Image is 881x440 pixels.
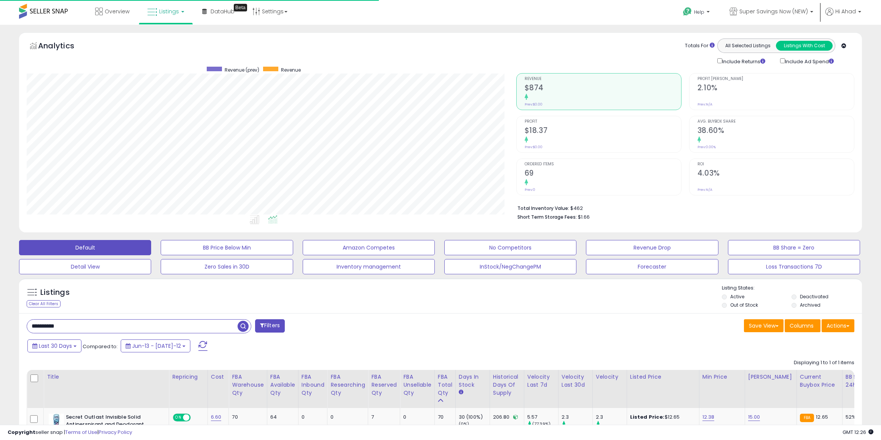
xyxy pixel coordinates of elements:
[225,67,259,73] span: Revenue (prev)
[234,4,247,11] div: Tooltip anchor
[586,259,718,274] button: Forecaster
[697,162,854,166] span: ROI
[730,293,744,300] label: Active
[697,83,854,94] h2: 2.10%
[846,414,871,421] div: 52%
[720,41,776,51] button: All Selected Listings
[722,285,862,292] p: Listing States:
[255,319,285,333] button: Filters
[132,342,181,350] span: Jun-13 - [DATE]-12
[712,57,774,66] div: Include Returns
[800,302,820,308] label: Archived
[8,429,132,436] div: seller snap | |
[835,8,856,15] span: Hi Ahad
[161,259,293,274] button: Zero Sales in 30D
[105,8,129,15] span: Overview
[794,359,854,366] div: Displaying 1 to 1 of 1 items
[822,319,854,332] button: Actions
[525,187,535,192] small: Prev: 0
[800,293,828,300] label: Deactivated
[438,414,450,421] div: 70
[525,162,681,166] span: Ordered Items
[630,414,693,421] div: $12.65
[65,429,97,436] a: Terms of Use
[685,42,715,50] div: Totals For
[330,373,365,397] div: FBA Researching Qty
[211,373,226,381] div: Cost
[790,322,814,330] span: Columns
[232,414,261,421] div: 70
[744,319,784,332] button: Save View
[40,287,70,298] h5: Listings
[596,414,627,421] div: 2.3
[459,414,490,421] div: 30 (100%)
[816,413,828,421] span: 12.65
[825,8,861,25] a: Hi Ahad
[172,373,204,381] div: Repricing
[493,373,521,397] div: Historical Days Of Supply
[694,9,704,15] span: Help
[27,300,61,307] div: Clear All Filters
[562,414,592,421] div: 2.3
[525,120,681,124] span: Profit
[517,205,569,211] b: Total Inventory Value:
[371,414,394,421] div: 7
[525,169,681,179] h2: 69
[630,373,696,381] div: Listed Price
[303,240,435,255] button: Amazon Competes
[697,77,854,81] span: Profit [PERSON_NAME]
[8,429,35,436] strong: Copyright
[459,373,487,389] div: Days In Stock
[702,413,715,421] a: 12.38
[748,413,760,421] a: 15.00
[774,57,846,66] div: Include Ad Spend
[527,373,555,389] div: Velocity Last 7d
[683,7,692,16] i: Get Help
[728,259,860,274] button: Loss Transactions 7D
[38,40,89,53] h5: Analytics
[525,102,543,107] small: Prev: $0.00
[697,145,716,149] small: Prev: 0.00%
[232,373,263,397] div: FBA Warehouse Qty
[702,373,742,381] div: Min Price
[596,373,624,381] div: Velocity
[697,187,712,192] small: Prev: N/A
[19,240,151,255] button: Default
[39,342,72,350] span: Last 30 Days
[846,373,873,389] div: BB Share 24h.
[371,373,397,397] div: FBA Reserved Qty
[99,429,132,436] a: Privacy Policy
[19,259,151,274] button: Detail View
[527,414,558,421] div: 5.57
[800,414,814,422] small: FBA
[302,373,324,397] div: FBA inbound Qty
[27,339,81,352] button: Last 30 Days
[697,169,854,179] h2: 4.03%
[525,83,681,94] h2: $874
[517,214,577,220] b: Short Term Storage Fees:
[630,413,665,421] b: Listed Price:
[47,373,166,381] div: Title
[562,373,589,389] div: Velocity Last 30d
[270,414,292,421] div: 64
[748,373,793,381] div: [PERSON_NAME]
[843,429,873,436] span: 2025-08-13 12:26 GMT
[739,8,808,15] span: Super Savings Now (NEW)
[493,414,518,421] div: 206.80
[578,213,590,221] span: $1.66
[444,240,576,255] button: No Competitors
[211,413,222,421] a: 6.60
[697,102,712,107] small: Prev: N/A
[159,8,179,15] span: Listings
[697,120,854,124] span: Avg. Buybox Share
[728,240,860,255] button: BB Share = Zero
[677,1,717,25] a: Help
[403,373,431,397] div: FBA Unsellable Qty
[330,414,362,421] div: 0
[211,8,235,15] span: DataHub
[270,373,295,397] div: FBA Available Qty
[785,319,820,332] button: Columns
[121,339,190,352] button: Jun-13 - [DATE]-12
[174,414,183,421] span: ON
[190,414,202,421] span: OFF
